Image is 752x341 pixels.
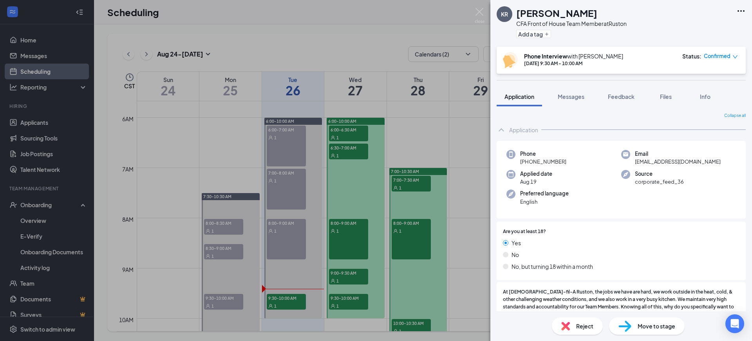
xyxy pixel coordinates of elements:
b: Phone Interview [524,53,567,60]
span: corporate_feed_36 [635,178,684,186]
div: Status : [682,52,701,60]
span: No, but turning 18 within a month [512,262,593,271]
button: PlusAdd a tag [516,30,551,38]
svg: Plus [544,32,549,36]
span: Files [660,93,672,100]
span: Collapse all [724,113,746,119]
span: [PHONE_NUMBER] [520,158,566,166]
svg: Ellipses [736,6,746,16]
div: Application [509,126,538,134]
span: Email [635,150,721,158]
span: Move to stage [638,322,675,330]
span: Messages [558,93,584,100]
span: [EMAIL_ADDRESS][DOMAIN_NAME] [635,158,721,166]
span: No [512,250,519,259]
span: Info [700,93,710,100]
span: Application [504,93,534,100]
h1: [PERSON_NAME] [516,6,597,20]
span: English [520,198,569,206]
span: At [DEMOGRAPHIC_DATA]-fil-A Ruston, the jobs we have are hard, we work outside in the heat, cold,... [503,288,739,318]
span: Confirmed [704,52,730,60]
span: Phone [520,150,566,158]
span: Aug 19 [520,178,552,186]
span: Reject [576,322,593,330]
span: Are you at least 18? [503,228,546,235]
div: Open Intercom Messenger [725,314,744,333]
div: with [PERSON_NAME] [524,52,623,60]
span: Feedback [608,93,634,100]
span: Applied date [520,170,552,178]
span: Source [635,170,684,178]
span: Yes [512,239,521,247]
span: Preferred language [520,190,569,197]
div: CFA Front of House Team Member at Ruston [516,20,627,27]
div: [DATE] 9:30 AM - 10:00 AM [524,60,623,67]
span: down [732,54,738,60]
div: KR [501,10,508,18]
svg: ChevronUp [497,125,506,135]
